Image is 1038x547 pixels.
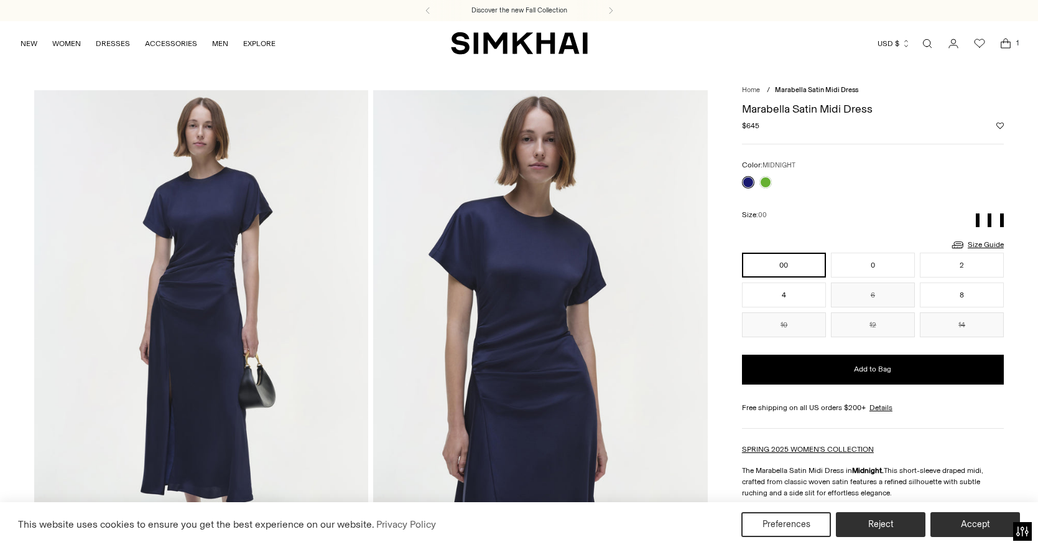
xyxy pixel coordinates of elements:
[742,283,826,307] button: 4
[836,512,925,537] button: Reject
[742,498,1004,530] button: Size & Fit
[920,253,1004,278] button: 2
[775,86,858,94] span: Marabella Satin Midi Dress
[742,85,1004,96] nav: breadcrumbs
[374,515,438,534] a: Privacy Policy (opens in a new tab)
[742,312,826,337] button: 10
[920,283,1004,307] button: 8
[758,211,767,219] span: 00
[742,402,1004,413] div: Free shipping on all US orders $200+
[742,159,795,171] label: Color:
[915,31,940,56] a: Open search modal
[742,86,760,94] a: Home
[212,30,228,57] a: MEN
[742,103,1004,115] h1: Marabella Satin Midi Dress
[831,312,915,337] button: 12
[742,355,1004,385] button: Add to Bag
[742,445,874,454] a: SPRING 2025 WOMEN'S COLLECTION
[767,85,770,96] div: /
[930,512,1020,537] button: Accept
[993,31,1018,56] a: Open cart modal
[852,466,884,475] strong: Midnight.
[941,31,966,56] a: Go to the account page
[762,161,795,169] span: MIDNIGHT
[145,30,197,57] a: ACCESSORIES
[869,402,892,413] a: Details
[742,465,1004,498] p: The Marabella Satin Midi Dress in This short-sleeve draped midi, crafted from classic woven satin...
[831,283,915,307] button: 6
[1012,37,1023,49] span: 1
[742,253,826,278] button: 00
[831,253,915,278] button: 0
[741,512,831,537] button: Preferences
[878,30,911,57] button: USD $
[471,6,567,16] a: Discover the new Fall Collection
[950,237,1004,253] a: Size Guide
[920,312,1004,337] button: 14
[96,30,130,57] a: DRESSES
[996,122,1004,129] button: Add to Wishlist
[52,30,81,57] a: WOMEN
[742,120,759,131] span: $645
[854,364,891,375] span: Add to Bag
[243,30,276,57] a: EXPLORE
[742,209,767,221] label: Size:
[18,518,374,530] span: This website uses cookies to ensure you get the best experience on our website.
[21,30,37,57] a: NEW
[967,31,992,56] a: Wishlist
[451,31,588,55] a: SIMKHAI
